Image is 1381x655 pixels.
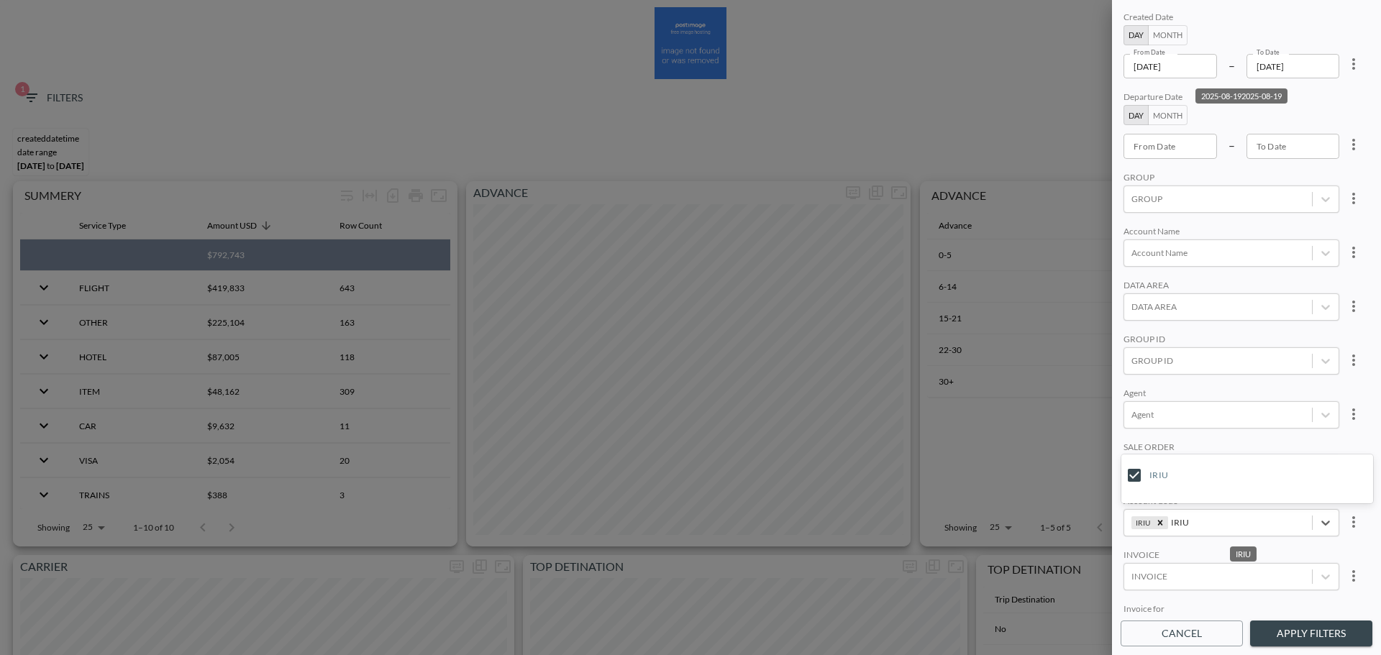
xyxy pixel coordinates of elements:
[1339,508,1368,536] button: more
[1124,25,1149,45] button: Day
[1124,280,1339,293] div: DATA AREA
[1124,172,1339,185] div: GROUP
[1124,134,1217,158] input: YYYY-MM-DD
[1195,88,1287,104] div: 2025-08-192025-08-19
[1149,469,1168,482] div: IRIU
[1339,454,1368,482] button: more
[1131,516,1152,529] div: IRIU
[1134,47,1165,57] label: From Date
[1250,620,1372,647] button: Apply Filters
[1121,620,1243,647] button: Cancel
[1124,495,1369,536] div: IRIU
[1339,184,1368,213] button: more
[1339,400,1368,429] button: more
[1339,292,1368,321] button: more
[1257,47,1280,57] label: To Date
[1124,441,1339,455] div: SALE ORDER
[1124,226,1339,239] div: Account Name
[1339,50,1368,78] button: more
[1246,134,1340,158] input: YYYY-MM-DD
[1124,105,1149,125] button: Day
[1148,105,1188,125] button: Month
[1246,54,1340,78] input: YYYY-MM-DD
[1339,562,1368,590] button: more
[1124,12,1369,78] div: 2025-08-192025-08-19
[1229,57,1235,73] p: –
[1148,25,1188,45] button: Month
[1124,549,1339,563] div: INVOICE
[1339,130,1368,159] button: more
[1230,546,1257,562] div: IRIU
[1124,603,1339,617] div: Invoice for
[1124,334,1339,347] div: GROUP ID
[1124,12,1339,25] div: Created Date
[1124,54,1217,78] input: YYYY-MM-DD
[1124,91,1339,105] div: Departure Date
[1124,388,1339,401] div: Agent
[1229,137,1235,153] p: –
[1339,238,1368,267] button: more
[1152,516,1168,529] div: Remove IRIU
[1339,346,1368,375] button: more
